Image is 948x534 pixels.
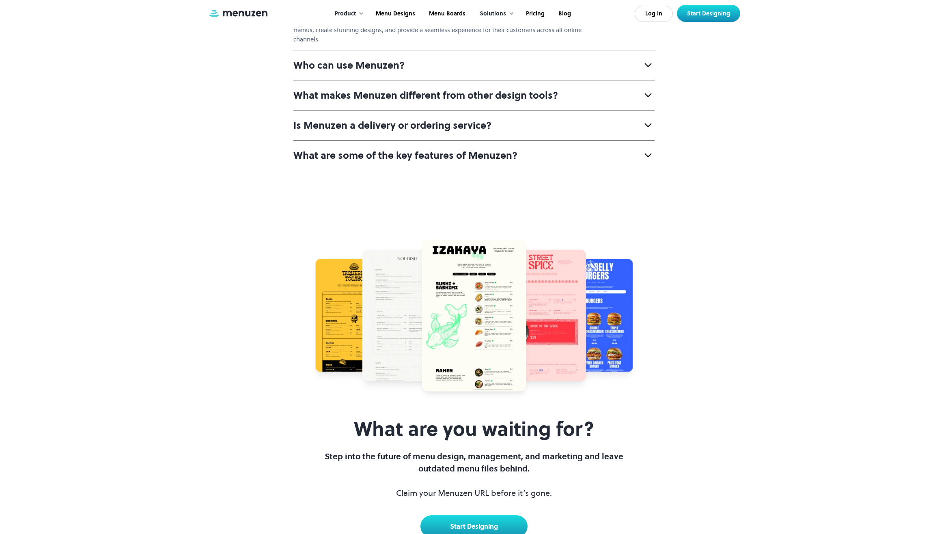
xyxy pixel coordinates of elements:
[368,1,421,26] a: Menu Designs
[635,6,673,22] a: Log In
[335,9,356,18] div: Product
[318,417,630,441] h3: What are you waiting for?
[518,1,551,26] a: Pricing
[293,149,517,162] strong: What are some of the key features of Menuzen?
[677,5,740,22] a: Start Designing
[421,1,472,26] a: Menu Boards
[293,58,405,72] strong: Who can use Menuzen?
[309,239,639,401] img: Free Menus
[327,1,368,26] div: Product
[293,119,491,132] strong: Is Menuzen a delivery or ordering service?
[325,451,623,474] strong: Step into the future of menu design, management, and marketing and leave outdated menu files behind.
[472,1,518,26] div: Solutions
[551,1,577,26] a: Blog
[480,9,506,18] div: Solutions
[293,89,558,102] strong: What makes Menuzen different from other design tools?
[318,450,630,499] p: ‍ Claim your Menuzen URL before it’s gone.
